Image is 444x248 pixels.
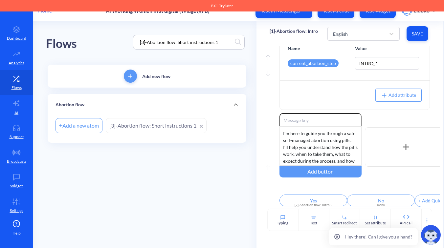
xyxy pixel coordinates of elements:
div: Set attribute [365,220,386,226]
p: Name [288,45,352,52]
p: Broadcasts [7,158,26,164]
img: copilot-icon.svg [421,225,441,245]
button: Save [407,26,428,41]
p: Dashboard [7,35,26,41]
div: Smart redirect [332,220,357,226]
div: Typing [277,220,288,226]
p: Analytics [9,60,24,66]
div: [2]-Abortion flow: Intro 2 [283,202,343,207]
div: current_abortion_step [288,59,339,67]
input: none [355,57,419,70]
input: Search [137,38,235,46]
div: I’m here to guide you through a safe self-managed abortion using pills. I’ll help you understand ... [279,126,362,166]
a: [3]-Abortion flow: Short instructions 1 [106,118,207,133]
p: Settings [10,208,23,214]
p: Hey there! Can I give you a hand? [345,233,412,240]
p: Value [355,45,419,52]
span: Save [412,31,423,37]
input: Reply title [347,195,415,206]
div: Abortion flow [48,94,246,115]
input: Reply title [279,195,347,206]
div: Add button [279,166,362,177]
input: Message key [279,113,362,126]
p: Support [10,134,24,140]
div: English [333,30,348,37]
p: AI [14,110,18,116]
div: Text [310,220,317,226]
div: Add a new atom [55,118,102,133]
p: Flows [11,85,22,91]
p: Abortion flow [55,101,84,108]
div: menu [351,202,411,207]
span: Add attribute [381,92,416,98]
div: API call [400,220,412,226]
div: Flows [46,34,77,53]
p: Add new flow [142,73,170,80]
span: Fail. Try later [211,3,233,8]
p: [1]-Abortion flow: Intro [270,28,318,34]
button: add [124,70,137,83]
p: Widget [10,183,23,189]
span: Help [12,230,21,236]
